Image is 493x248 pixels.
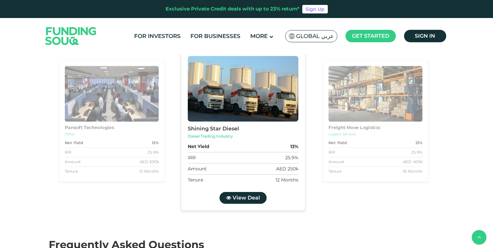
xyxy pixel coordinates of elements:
[328,132,422,137] div: Logistic Services
[132,31,182,42] a: For Investors
[187,56,298,122] img: Business Image
[285,154,298,161] div: 25.9%
[232,195,260,201] span: View Deal
[139,159,159,165] div: AED 300k
[328,168,342,174] div: Tenure
[352,33,389,39] span: Get started
[403,159,423,165] div: AED 400k
[166,5,300,13] div: Exclusive Private Credit deals with up to 23% return*
[472,230,486,245] button: back
[139,168,159,174] div: 12 Months
[289,33,295,39] img: SA Flag
[64,66,158,122] img: Business Image
[187,125,298,133] div: Shining Star Diesel
[290,143,298,150] strong: 13%
[219,192,266,204] a: View Deal
[187,177,203,183] div: Tenure
[187,143,209,150] strong: Net Yield
[403,168,422,174] div: 18 Months
[148,149,159,155] div: 25.9%
[64,168,78,174] div: Tenure
[411,149,422,155] div: 25.9%
[189,31,242,42] a: For Businesses
[296,32,334,40] span: Global عربي
[328,66,422,122] img: Business Image
[415,140,422,146] strong: 13%
[302,5,328,13] a: Sign Up
[187,133,298,139] div: Diesel Trading Industry
[415,33,435,39] span: Sign in
[328,124,422,131] div: Freight Move Logistics
[276,165,298,172] div: AED 250k
[64,124,158,131] div: Pansoft Technologies
[404,30,446,42] a: Sign in
[64,140,83,146] strong: Net Yield
[64,159,80,165] div: Amount
[187,165,206,172] div: Amount
[151,140,158,146] strong: 13%
[328,140,347,146] strong: Net Yield
[275,177,298,183] div: 12 Months
[328,149,335,155] div: IRR
[250,33,268,39] span: More
[64,132,158,137] div: Other
[64,149,71,155] div: IRR
[39,19,103,52] img: Logo
[328,159,344,165] div: Amount
[187,154,195,161] div: IRR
